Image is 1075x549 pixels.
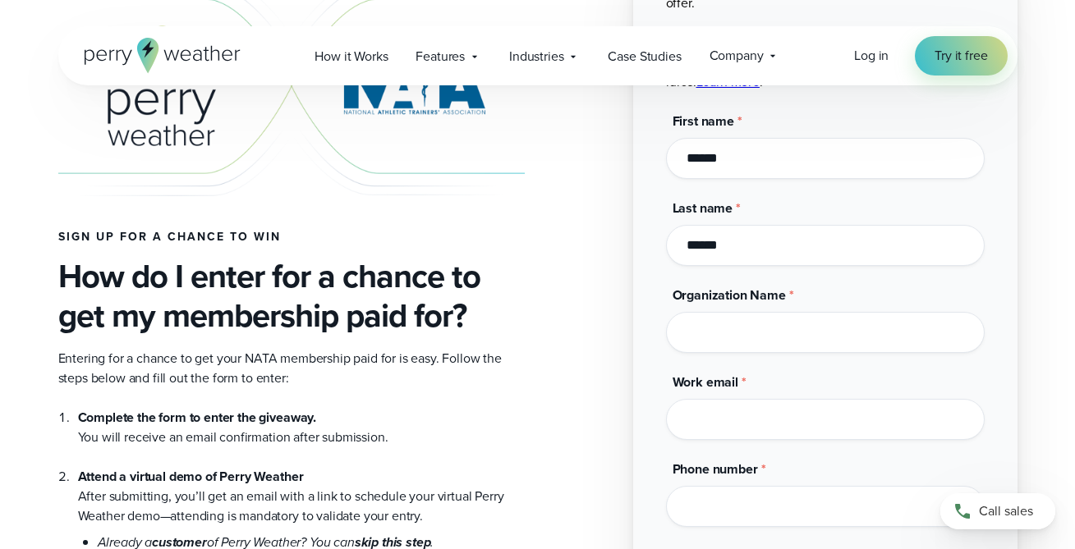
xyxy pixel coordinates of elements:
a: Try it free [915,36,1007,75]
span: Industries [509,47,563,66]
span: Log in [854,46,889,65]
strong: Attend a virtual demo of Perry Weather [78,467,304,486]
span: First name [673,112,734,130]
span: How it Works [315,47,388,66]
span: Organization Name [673,286,786,304]
span: Try it free [935,46,987,66]
span: Work email [673,373,738,391]
h4: Sign up for a chance to win [58,231,525,244]
span: Last name [673,199,733,217]
li: You will receive an email confirmation after submission. [78,408,525,447]
a: Log in [854,46,889,66]
span: Call sales [979,501,1033,521]
a: Case Studies [594,39,695,73]
span: Phone number [673,460,758,478]
span: Case Studies [608,47,681,66]
h3: How do I enter for a chance to get my membership paid for? [58,257,525,336]
span: Features [416,47,465,66]
strong: Complete the form to enter the giveaway. [78,408,317,427]
p: Entering for a chance to get your NATA membership paid for is easy. Follow the steps below and fi... [58,349,525,388]
span: Company [710,46,764,66]
a: How it Works [301,39,402,73]
a: Call sales [940,493,1055,529]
